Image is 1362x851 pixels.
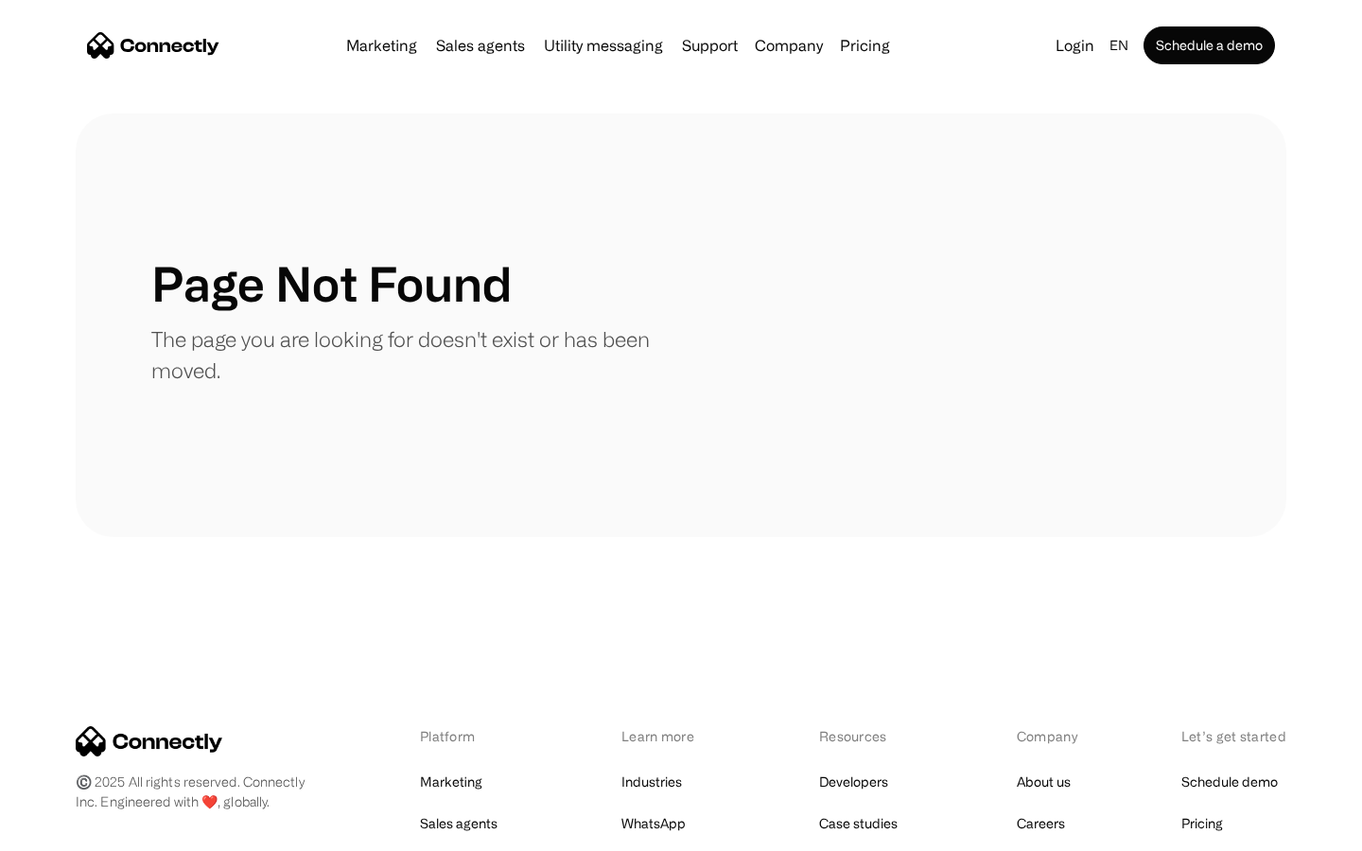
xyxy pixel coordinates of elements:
[1017,769,1071,795] a: About us
[1181,810,1223,837] a: Pricing
[151,323,681,386] p: The page you are looking for doesn't exist or has been moved.
[536,38,671,53] a: Utility messaging
[1048,32,1102,59] a: Login
[755,32,823,59] div: Company
[832,38,898,53] a: Pricing
[1017,810,1065,837] a: Careers
[151,255,512,312] h1: Page Not Found
[621,769,682,795] a: Industries
[674,38,745,53] a: Support
[819,726,918,746] div: Resources
[621,810,686,837] a: WhatsApp
[1144,26,1275,64] a: Schedule a demo
[1181,769,1278,795] a: Schedule demo
[819,810,898,837] a: Case studies
[1017,726,1083,746] div: Company
[420,810,498,837] a: Sales agents
[420,726,523,746] div: Platform
[428,38,533,53] a: Sales agents
[819,769,888,795] a: Developers
[1181,726,1286,746] div: Let’s get started
[339,38,425,53] a: Marketing
[621,726,721,746] div: Learn more
[1109,32,1128,59] div: en
[420,769,482,795] a: Marketing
